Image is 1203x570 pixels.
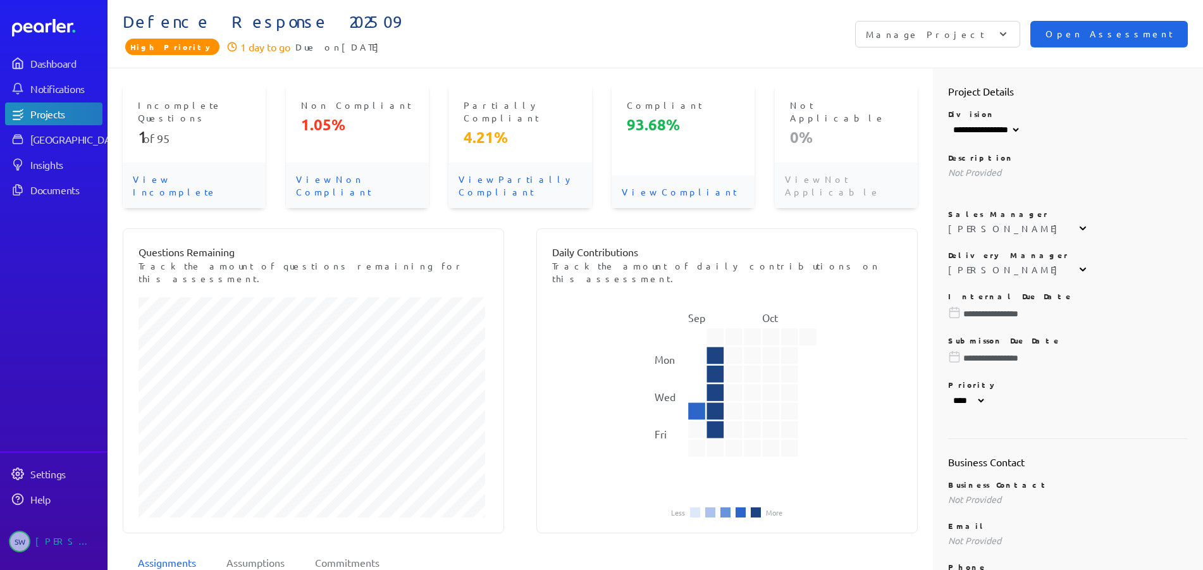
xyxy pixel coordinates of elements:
p: Non Compliant [301,99,414,111]
input: Please choose a due date [948,352,1188,364]
p: 1.05% [301,115,414,135]
p: Email [948,521,1188,531]
p: Delivery Manager [948,250,1188,260]
text: Sep [688,311,705,324]
a: Projects [5,102,102,125]
li: More [766,509,782,516]
span: Open Assessment [1046,27,1173,41]
p: Not Applicable [790,99,903,124]
text: Fri [655,428,667,440]
p: View Incomplete [123,163,266,208]
p: of [138,127,250,147]
p: Compliant [627,99,739,111]
a: Documents [5,178,102,201]
a: Dashboard [5,52,102,75]
p: Questions Remaining [139,244,488,259]
div: [GEOGRAPHIC_DATA] [30,133,125,146]
p: 93.68% [627,115,739,135]
div: [PERSON_NAME] [948,222,1064,235]
span: Priority [125,39,219,55]
p: View Compliant [612,175,755,208]
p: Internal Due Date [948,291,1188,301]
p: 4.21% [464,127,576,147]
p: View Non Compliant [286,163,429,208]
div: Help [30,493,101,505]
p: View Not Applicable [775,163,918,208]
p: View Partially Compliant [448,163,591,208]
text: Mon [655,353,675,366]
div: Insights [30,158,101,171]
div: [PERSON_NAME] [948,263,1064,276]
span: Not Provided [948,493,1001,505]
li: Less [671,509,685,516]
div: Projects [30,108,101,120]
span: Not Provided [948,535,1001,546]
a: Insights [5,153,102,176]
p: 1 day to go [240,39,290,54]
a: Notifications [5,77,102,100]
a: Dashboard [12,19,102,37]
p: 0% [790,127,903,147]
span: 95 [157,132,170,145]
h2: Project Details [948,84,1188,99]
a: Settings [5,462,102,485]
span: Steve Whittington [9,531,30,552]
span: 1 [138,127,143,147]
p: Track the amount of daily contributions on this assessment. [552,259,902,285]
p: Manage Project [866,28,984,40]
input: Please choose a due date [948,307,1188,320]
p: Division [948,109,1188,119]
text: Wed [655,390,676,403]
h2: Business Contact [948,454,1188,469]
div: Notifications [30,82,101,95]
div: Settings [30,468,101,480]
span: Not Provided [948,166,1001,178]
text: Oct [762,311,779,324]
a: SW[PERSON_NAME] [5,526,102,557]
a: Help [5,488,102,511]
a: [GEOGRAPHIC_DATA] [5,128,102,151]
button: Open Assessment [1030,21,1188,47]
div: Dashboard [30,57,101,70]
span: Due on [DATE] [295,39,385,54]
p: Description [948,152,1188,163]
p: Daily Contributions [552,244,902,259]
p: Priority [948,380,1188,390]
p: Sales Manager [948,209,1188,219]
span: Defence Response 202509 [123,12,655,32]
p: Business Contact [948,480,1188,490]
p: Submisson Due Date [948,335,1188,345]
div: Documents [30,183,101,196]
p: Track the amount of questions remaining for this assessment. [139,259,488,285]
div: [PERSON_NAME] [35,531,99,552]
p: Partially Compliant [464,99,576,124]
p: Incomplete Questions [138,99,250,124]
